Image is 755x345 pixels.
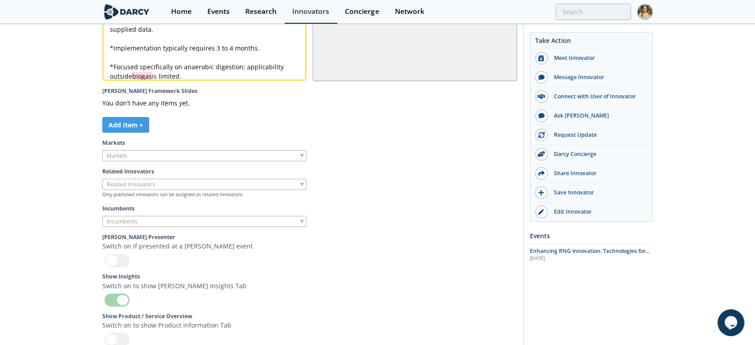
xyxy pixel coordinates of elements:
button: Save Innovator [530,183,652,202]
input: Related Innovators [103,180,171,189]
label: Incumbents [102,205,517,213]
a: Edit Innovator [530,202,652,221]
label: Show Insights [102,273,302,281]
a: Enhancing RNG innovation: Technologies for Sustainable Energy [DATE] [530,247,653,262]
input: Incumbents [103,217,171,226]
span: Results depend on the quality and completeness of client-supplied data. [110,16,289,34]
p: Switch on to show [PERSON_NAME] Insights Tab [102,281,302,290]
div: Meet Innovator [548,54,648,62]
span: is limited. [152,72,181,80]
div: Take Action [530,36,652,49]
img: logo-wide.svg [102,4,151,20]
button: Add Item + [102,117,149,133]
div: Research [245,8,277,15]
div: Share Innovator [548,169,648,177]
div: Connect with User of Innovator [548,93,648,101]
div: Concierge [345,8,379,15]
label: [PERSON_NAME] Framework Slides [102,87,302,95]
input: Markets [103,151,171,160]
p: Switch on if presented at a [PERSON_NAME] event [102,241,302,251]
div: Message Innovator [548,73,648,81]
label: Markets [102,139,517,147]
p: Only published innovators can be assigned as related innovators. [102,191,517,198]
label: [PERSON_NAME] Presenter [102,233,302,241]
input: Advanced Search [556,4,631,20]
p: You don't have any items yet. [102,98,302,108]
span: Focused specifically on anaerobic digestion; applicability outside [110,63,285,80]
div: Ask [PERSON_NAME] [548,112,648,120]
iframe: chat widget [717,309,746,336]
div: Darcy Concierge [548,150,648,158]
img: Profile [637,4,653,20]
div: Network [394,8,424,15]
span: biogas [132,72,152,80]
div: Edit Innovator [548,208,648,216]
div: Save Innovator [548,189,648,197]
div: Request Update [548,131,648,139]
label: Show Product / Service Overview [102,312,302,320]
p: Switch on to show Product Information Tab [102,320,302,330]
span: Enhancing RNG innovation: Technologies for Sustainable Energy [530,247,650,263]
div: Events [530,228,653,244]
label: Related Innovators [102,168,517,176]
span: Implementation typically requires 3 to 4 months. [113,44,260,52]
div: Home [171,8,192,15]
div: Events [207,8,230,15]
div: [DATE] [530,255,653,262]
div: Innovators [292,8,329,15]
